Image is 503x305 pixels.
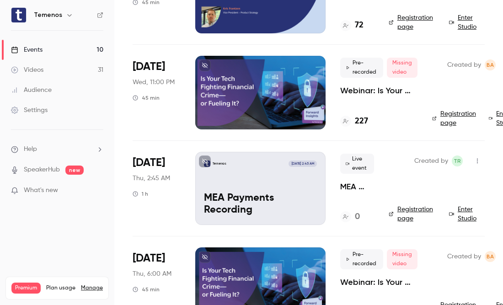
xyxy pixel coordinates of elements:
a: SpeakerHub [24,165,60,175]
div: Settings [11,106,48,115]
span: Missing video [387,58,417,78]
h4: 72 [355,19,364,32]
div: Videos [11,65,43,75]
span: [DATE] [133,59,165,74]
span: Pre-recorded [340,58,383,78]
span: Live event [340,154,374,174]
a: MEA Payments Recording Temenos[DATE] 2:45 AMMEA Payments Recording [195,152,326,225]
span: TR [454,155,461,166]
a: Registration page [389,13,438,32]
img: Temenos [11,8,26,22]
span: BA [487,251,494,262]
p: MEA Payments Recording [204,193,317,216]
a: MEA Payments Recording [340,181,374,192]
div: 1 h [133,190,148,198]
span: [DATE] [133,155,165,170]
span: Balamurugan Arunachalam [485,251,496,262]
span: Thu, 6:00 AM [133,269,171,278]
div: 45 min [133,286,160,293]
span: What's new [24,186,58,195]
div: Audience [11,86,52,95]
div: Sep 25 Thu, 2:00 PM (Asia/Singapore) [133,56,181,129]
span: [DATE] 2:45 AM [289,161,316,167]
span: Balamurugan Arunachalam [485,59,496,70]
a: Manage [81,284,103,292]
a: 227 [340,115,368,128]
span: Premium [11,283,41,294]
span: Wed, 11:00 PM [133,78,175,87]
a: Enter Studio [449,205,485,223]
span: new [65,166,84,175]
a: Registration page [432,109,478,128]
a: 0 [340,211,360,223]
h4: 0 [355,211,360,223]
a: Registration page [389,205,438,223]
iframe: Noticeable Trigger [92,187,103,195]
h6: Temenos [34,11,62,20]
span: Created by [447,59,481,70]
span: Missing video [387,249,417,269]
div: Events [11,45,43,54]
span: BA [487,59,494,70]
span: Pre-recorded [340,249,383,269]
h4: 227 [355,115,368,128]
a: Webinar: Is Your Tech Fighting Financial Crime—or Fueling It? [340,85,417,96]
span: Created by [414,155,448,166]
span: Plan usage [46,284,75,292]
div: Sep 25 Thu, 11:45 AM (Africa/Johannesburg) [133,152,181,225]
a: Enter Studio [449,13,485,32]
a: 72 [340,19,364,32]
span: Help [24,144,37,154]
span: [DATE] [133,251,165,266]
li: help-dropdown-opener [11,144,103,154]
span: Created by [447,251,481,262]
span: Terniell Ramlah [452,155,463,166]
div: 45 min [133,94,160,102]
span: Thu, 2:45 AM [133,174,170,183]
p: Temenos [213,161,226,166]
a: Webinar: Is Your Tech Fighting Financial Crime—or Fueling It? [340,277,417,288]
